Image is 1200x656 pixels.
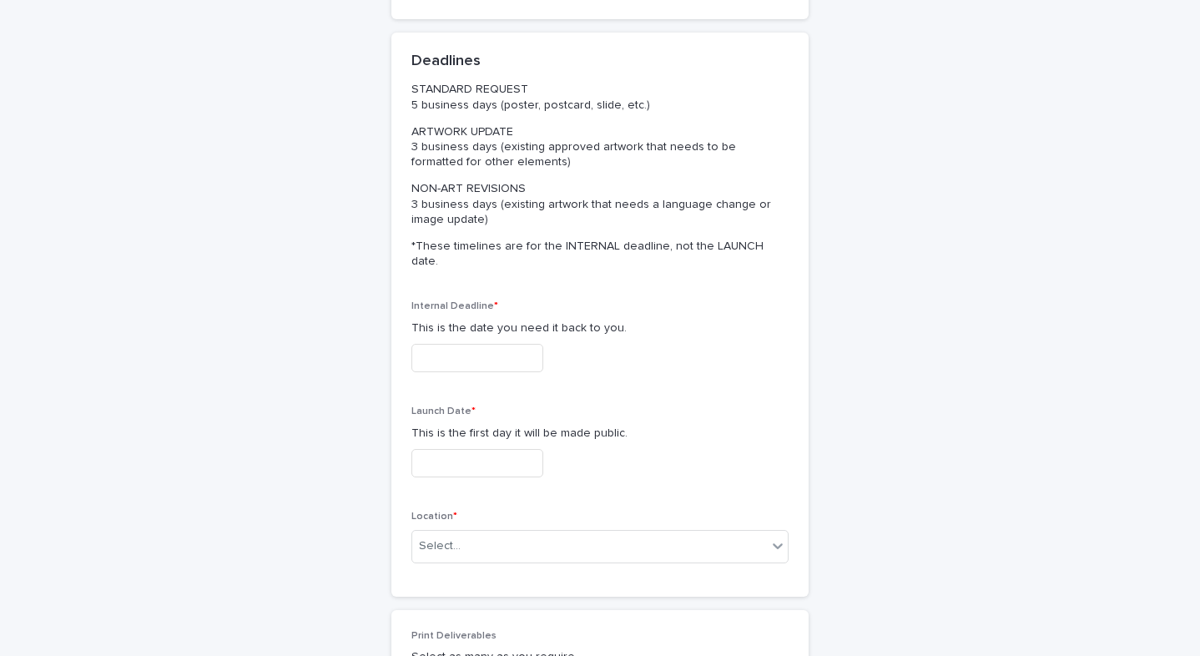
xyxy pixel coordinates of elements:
p: This is the date you need it back to you. [411,320,789,337]
span: Location [411,512,457,522]
p: This is the first day it will be made public. [411,425,789,442]
p: *These timelines are for the INTERNAL deadline, not the LAUNCH date. [411,239,782,269]
span: Internal Deadline [411,301,498,311]
div: Select... [419,537,461,555]
span: Launch Date [411,406,476,416]
p: ARTWORK UPDATE 3 business days (existing approved artwork that needs to be formatted for other el... [411,124,782,170]
h2: Deadlines [411,53,481,71]
p: STANDARD REQUEST 5 business days (poster, postcard, slide, etc.) [411,82,782,112]
p: NON-ART REVISIONS 3 business days (existing artwork that needs a language change or image update) [411,181,782,227]
span: Print Deliverables [411,631,497,641]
